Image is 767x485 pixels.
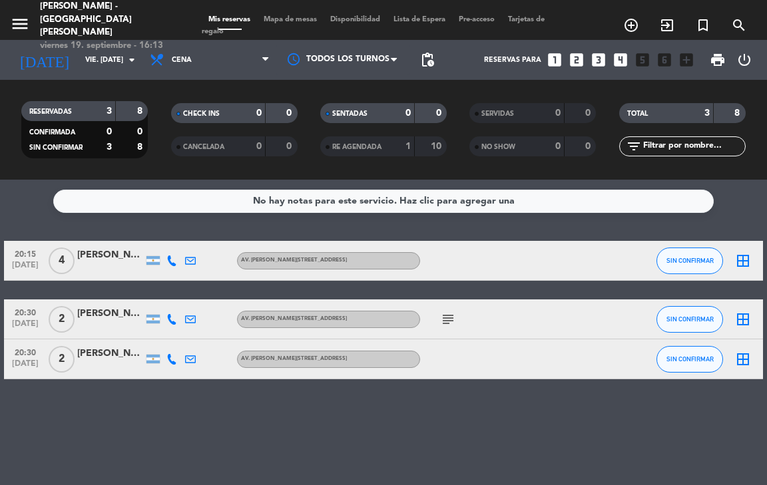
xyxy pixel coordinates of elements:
span: 2 [49,346,75,373]
i: [DATE] [10,45,79,74]
div: LOG OUT [731,40,757,80]
i: subject [440,311,456,327]
strong: 10 [431,142,444,151]
i: turned_in_not [695,17,711,33]
strong: 0 [555,108,561,118]
span: SIN CONFIRMAR [666,315,714,323]
span: Lista de Espera [387,16,452,23]
div: No hay notas para este servicio. Haz clic para agregar una [253,194,515,209]
div: [PERSON_NAME] [77,306,144,321]
span: Reservas para [484,56,541,65]
button: SIN CONFIRMAR [656,306,723,333]
strong: 0 [256,142,262,151]
span: SERVIDAS [481,110,514,117]
strong: 0 [585,108,593,118]
strong: 0 [286,142,294,151]
span: 20:30 [9,304,42,319]
span: RESERVADAS [29,108,72,115]
span: [DATE] [9,359,42,375]
span: Av. [PERSON_NAME][STREET_ADDRESS] [241,257,347,263]
span: SENTADAS [332,110,368,117]
span: RE AGENDADA [332,144,382,150]
i: looks_two [568,51,585,69]
i: looks_3 [590,51,607,69]
span: Av. [PERSON_NAME][STREET_ADDRESS] [241,356,347,361]
i: looks_4 [612,51,629,69]
strong: 0 [436,108,444,118]
i: border_all [735,351,751,367]
strong: 8 [137,142,145,152]
span: print [710,52,726,68]
strong: 1 [405,142,411,151]
span: CONFIRMADA [29,129,75,136]
span: Mis reservas [202,16,257,23]
span: 20:15 [9,245,42,261]
button: SIN CONFIRMAR [656,346,723,373]
i: exit_to_app [659,17,675,33]
i: filter_list [626,138,642,154]
button: SIN CONFIRMAR [656,247,723,274]
strong: 3 [704,108,710,118]
div: [PERSON_NAME] [77,247,144,263]
span: CHECK INS [183,110,220,117]
strong: 0 [256,108,262,118]
span: Pre-acceso [452,16,501,23]
span: NO SHOW [481,144,515,150]
strong: 0 [286,108,294,118]
i: add_box [678,51,695,69]
i: border_all [735,253,751,269]
span: [DATE] [9,319,42,335]
strong: 0 [405,108,411,118]
span: SIN CONFIRMAR [666,257,714,264]
span: SIN CONFIRMAR [666,355,714,363]
strong: 0 [137,127,145,136]
span: 2 [49,306,75,333]
i: border_all [735,311,751,327]
i: menu [10,14,30,34]
span: [DATE] [9,261,42,276]
button: menu [10,14,30,39]
span: pending_actions [419,52,435,68]
i: looks_5 [634,51,651,69]
span: Mapa de mesas [257,16,324,23]
strong: 3 [107,106,112,116]
span: TOTAL [627,110,648,117]
i: looks_one [546,51,563,69]
strong: 0 [555,142,561,151]
span: SIN CONFIRMAR [29,144,83,151]
i: add_circle_outline [623,17,639,33]
i: arrow_drop_down [124,52,140,68]
strong: 3 [107,142,112,152]
strong: 0 [107,127,112,136]
strong: 8 [137,106,145,116]
i: power_settings_new [736,52,752,68]
input: Filtrar por nombre... [642,139,745,154]
div: [PERSON_NAME] [77,346,144,361]
span: 4 [49,247,75,274]
span: Cena [172,56,192,65]
span: Av. [PERSON_NAME][STREET_ADDRESS] [241,316,347,321]
span: Disponibilidad [324,16,387,23]
div: viernes 19. septiembre - 16:13 [40,39,182,53]
strong: 8 [734,108,742,118]
span: 20:30 [9,344,42,359]
i: looks_6 [656,51,673,69]
i: search [731,17,747,33]
strong: 0 [585,142,593,151]
span: CANCELADA [183,144,224,150]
